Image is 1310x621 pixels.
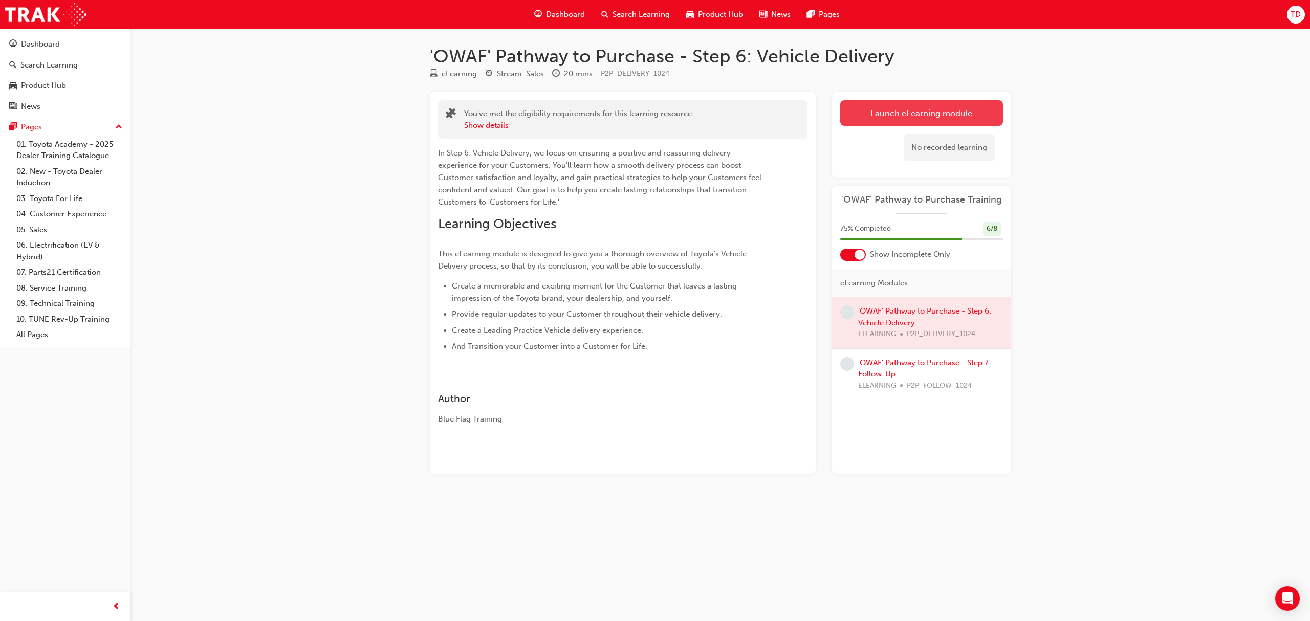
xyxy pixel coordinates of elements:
a: 09. Technical Training [12,296,126,312]
span: TD [1291,9,1301,20]
a: Dashboard [4,35,126,54]
span: search-icon [9,61,16,70]
span: News [771,9,791,20]
div: Duration [552,68,593,80]
a: 03. Toyota For Life [12,191,126,207]
div: Search Learning [20,59,78,71]
div: No recorded learning [904,134,995,161]
button: Show details [464,120,509,131]
span: Search Learning [613,9,670,20]
div: 20 mins [564,68,593,80]
a: 'OWAF' Pathway to Purchase - Step 7: Follow-Up [858,358,991,379]
a: 10. TUNE Rev-Up Training [12,312,126,327]
div: Dashboard [21,38,60,50]
button: DashboardSearch LearningProduct HubNews [4,33,126,118]
button: TD [1287,6,1305,24]
a: 02. New - Toyota Dealer Induction [12,164,126,191]
span: learningRecordVerb_NONE-icon [840,305,854,319]
span: prev-icon [113,601,120,613]
span: car-icon [686,8,694,21]
div: Type [430,68,477,80]
a: 01. Toyota Academy - 2025 Dealer Training Catalogue [12,137,126,164]
span: puzzle-icon [446,109,456,121]
div: You've met the eligibility requirements for this learning resource. [464,108,694,131]
button: Pages [4,118,126,137]
div: Stream: Sales [497,68,544,80]
span: learningRecordVerb_NONE-icon [840,357,854,371]
span: 75 % Completed [840,223,891,235]
span: clock-icon [552,70,560,79]
span: news-icon [759,8,767,21]
div: eLearning [442,68,477,80]
a: News [4,97,126,116]
div: Blue Flag Training [438,413,771,425]
span: learningResourceType_ELEARNING-icon [430,70,438,79]
span: car-icon [9,81,17,91]
div: Pages [21,121,42,133]
span: target-icon [485,70,493,79]
a: Launch eLearning module [840,100,1003,126]
div: Product Hub [21,80,66,92]
span: up-icon [115,121,122,134]
a: car-iconProduct Hub [678,4,751,25]
span: Show Incomplete Only [870,249,950,260]
span: And Transition your Customer into a Customer for Life. [452,342,647,351]
span: Learning Objectives [438,216,556,232]
a: pages-iconPages [799,4,848,25]
a: Product Hub [4,76,126,95]
span: P2P_FOLLOW_1024 [907,380,972,392]
div: Stream [485,68,544,80]
span: guage-icon [534,8,542,21]
span: pages-icon [9,123,17,132]
span: search-icon [601,8,608,21]
a: search-iconSearch Learning [593,4,678,25]
a: 06. Electrification (EV & Hybrid) [12,237,126,264]
a: 08. Service Training [12,280,126,296]
span: Dashboard [546,9,585,20]
span: pages-icon [807,8,815,21]
a: Search Learning [4,56,126,75]
h3: Author [438,393,771,405]
span: In Step 6: Vehicle Delivery, we focus on ensuring a positive and reassuring delivery experience f... [438,148,763,207]
span: guage-icon [9,40,17,49]
a: 07. Parts21 Certification [12,264,126,280]
span: This eLearning module is designed to give you a thorough overview of Toyota's Vehicle Delivery pr... [438,249,749,271]
a: guage-iconDashboard [526,4,593,25]
div: News [21,101,40,113]
a: news-iconNews [751,4,799,25]
a: 05. Sales [12,222,126,238]
span: Learning resource code [601,69,669,78]
div: Open Intercom Messenger [1275,586,1300,611]
span: Pages [819,9,840,20]
span: eLearning Modules [840,277,908,289]
a: All Pages [12,327,126,343]
a: 'OWAF' Pathway to Purchase Training [840,194,1003,206]
span: Product Hub [698,9,743,20]
span: ELEARNING [858,380,896,392]
img: Trak [5,3,86,26]
span: Create a Leading Practice Vehicle delivery experience. [452,326,643,335]
h1: 'OWAF' Pathway to Purchase - Step 6: Vehicle Delivery [430,45,1011,68]
a: 04. Customer Experience [12,206,126,222]
span: Create a memorable and exciting moment for the Customer that leaves a lasting impression of the T... [452,281,739,303]
div: 6 / 8 [983,222,1001,236]
span: news-icon [9,102,17,112]
span: Provide regular updates to your Customer throughout their vehicle delivery. [452,309,722,319]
